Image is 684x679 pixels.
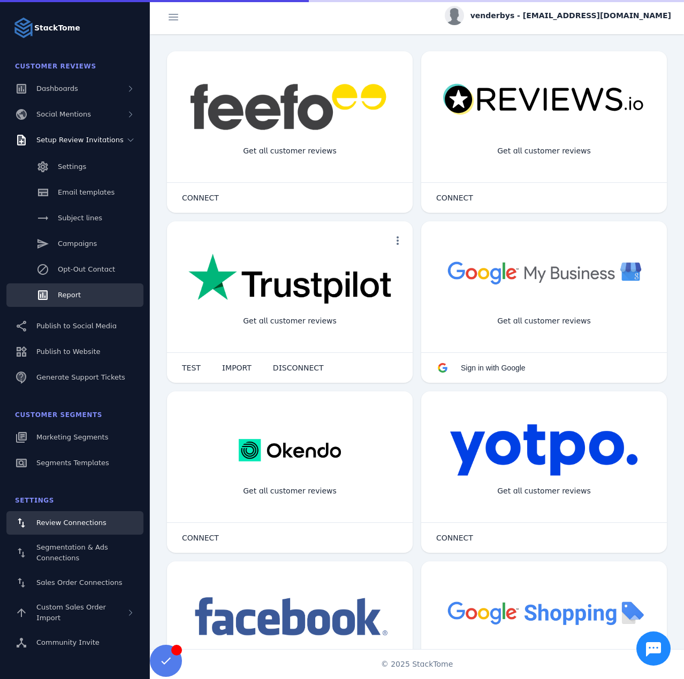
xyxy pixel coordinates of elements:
[6,258,143,281] a: Opt-Out Contact
[6,537,143,569] a: Segmentation & Ads Connections
[443,83,645,116] img: reviewsio.svg
[262,357,335,379] button: DISCONNECT
[58,265,115,273] span: Opt-Out Contact
[36,136,124,144] span: Setup Review Invitations
[234,477,345,505] div: Get all customer reviews
[6,571,143,595] a: Sales Order Connections
[34,22,80,34] strong: StackTome
[15,497,54,504] span: Settings
[36,638,100,646] span: Community Invite
[36,603,106,622] span: Custom Sales Order Import
[381,659,453,670] span: © 2025 StackTome
[6,340,143,364] a: Publish to Website
[171,527,230,549] button: CONNECT
[188,83,391,130] img: feefo.png
[188,253,391,306] img: trustpilot.png
[58,240,97,248] span: Campaigns
[182,364,201,372] span: TEST
[234,307,345,335] div: Get all customer reviews
[6,426,143,449] a: Marketing Segments
[188,593,391,641] img: facebook.png
[234,137,345,165] div: Get all customer reviews
[36,433,108,441] span: Marketing Segments
[425,527,484,549] button: CONNECT
[6,232,143,256] a: Campaigns
[15,63,96,70] span: Customer Reviews
[58,163,86,171] span: Settings
[36,543,108,562] span: Segmentation & Ads Connections
[489,477,599,505] div: Get all customer reviews
[36,373,125,381] span: Generate Support Tickets
[222,364,252,372] span: IMPORT
[211,357,262,379] button: IMPORT
[443,253,645,291] img: googlebusiness.png
[450,423,639,477] img: yotpo.png
[6,155,143,179] a: Settings
[36,519,107,527] span: Review Connections
[36,578,122,587] span: Sales Order Connections
[182,194,219,202] span: CONNECT
[239,423,341,477] img: okendo.webp
[171,187,230,209] button: CONNECT
[6,366,143,389] a: Generate Support Tickets
[481,647,607,675] div: Import Products from Google
[171,357,211,379] button: TEST
[36,459,109,467] span: Segments Templates
[387,230,408,251] button: more
[489,307,599,335] div: Get all customer reviews
[36,322,117,330] span: Publish to Social Media
[6,206,143,230] a: Subject lines
[58,214,102,222] span: Subject lines
[445,6,464,25] img: profile.jpg
[36,110,91,118] span: Social Mentions
[6,283,143,307] a: Report
[15,411,102,419] span: Customer Segments
[182,534,219,542] span: CONNECT
[470,10,671,21] span: venderbys - [EMAIL_ADDRESS][DOMAIN_NAME]
[6,511,143,535] a: Review Connections
[58,188,115,196] span: Email templates
[6,314,143,338] a: Publish to Social Media
[489,137,599,165] div: Get all customer reviews
[425,357,536,379] button: Sign in with Google
[445,6,671,25] button: venderbys - [EMAIL_ADDRESS][DOMAIN_NAME]
[6,451,143,475] a: Segments Templates
[273,364,324,372] span: DISCONNECT
[6,181,143,204] a: Email templates
[436,194,473,202] span: CONNECT
[13,17,34,38] img: Logo image
[6,631,143,654] a: Community Invite
[461,364,526,372] span: Sign in with Google
[36,84,78,92] span: Dashboards
[436,534,473,542] span: CONNECT
[425,187,484,209] button: CONNECT
[36,348,100,356] span: Publish to Website
[443,593,645,631] img: googleshopping.png
[58,291,81,299] span: Report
